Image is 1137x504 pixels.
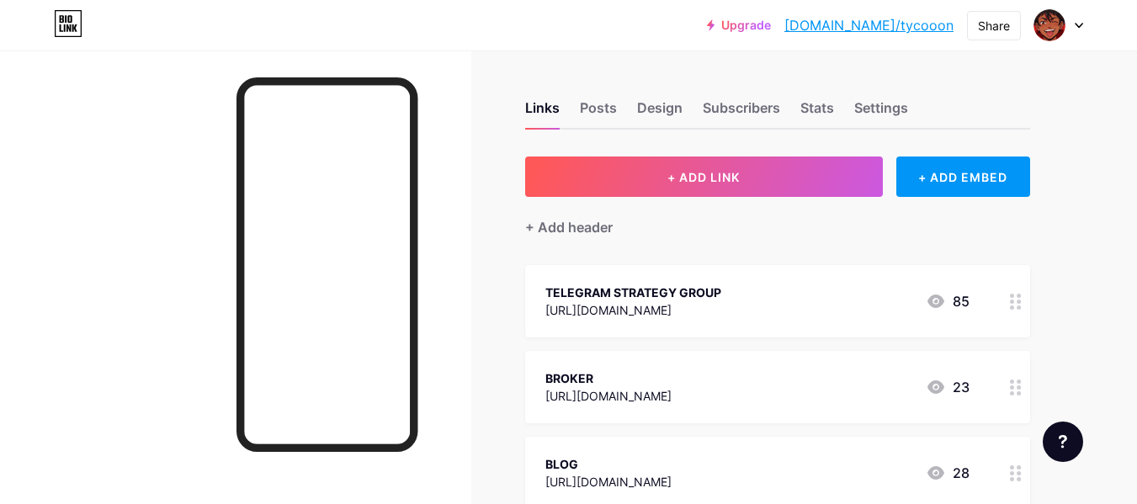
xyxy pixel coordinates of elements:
[525,217,613,237] div: + Add header
[525,157,883,197] button: + ADD LINK
[926,291,970,311] div: 85
[1033,9,1065,41] img: Jus Media
[545,473,672,491] div: [URL][DOMAIN_NAME]
[525,98,560,128] div: Links
[854,98,908,128] div: Settings
[545,369,672,387] div: BROKER
[545,284,721,301] div: TELEGRAM STRATEGY GROUP
[545,301,721,319] div: [URL][DOMAIN_NAME]
[896,157,1030,197] div: + ADD EMBED
[637,98,683,128] div: Design
[926,377,970,397] div: 23
[580,98,617,128] div: Posts
[703,98,780,128] div: Subscribers
[800,98,834,128] div: Stats
[545,455,672,473] div: BLOG
[926,463,970,483] div: 28
[667,170,740,184] span: + ADD LINK
[978,17,1010,34] div: Share
[545,387,672,405] div: [URL][DOMAIN_NAME]
[707,19,771,32] a: Upgrade
[784,15,954,35] a: [DOMAIN_NAME]/tycooon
